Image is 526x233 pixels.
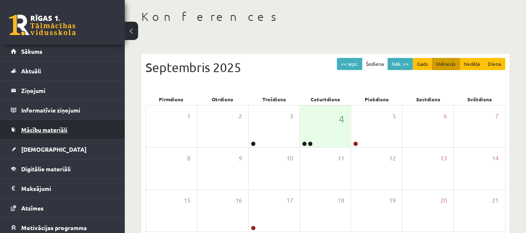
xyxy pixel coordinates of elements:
[11,198,114,218] a: Atzīmes
[11,179,114,198] a: Maksājumi
[403,93,454,105] div: Sestdiena
[444,112,447,121] span: 6
[338,196,344,205] span: 18
[21,204,44,212] span: Atzīmes
[339,112,344,126] span: 4
[197,93,249,105] div: Otrdiena
[239,112,242,121] span: 2
[21,81,114,100] legend: Ziņojumi
[11,100,114,120] a: Informatīvie ziņojumi
[440,196,447,205] span: 20
[248,93,300,105] div: Trešdiena
[11,120,114,139] a: Mācību materiāli
[392,112,395,121] span: 5
[21,179,114,198] legend: Maksājumi
[388,58,413,70] button: Nāk. >>
[286,196,293,205] span: 17
[492,196,499,205] span: 21
[21,224,87,231] span: Motivācijas programma
[11,42,114,61] a: Sākums
[146,58,505,77] div: Septembris 2025
[9,15,76,35] a: Rīgas 1. Tālmācības vidusskola
[413,58,432,70] button: Gads
[362,58,388,70] button: Šodiena
[300,93,351,105] div: Ceturtdiena
[141,10,509,24] h1: Konferences
[21,100,114,120] legend: Informatīvie ziņojumi
[459,58,484,70] button: Nedēļa
[11,159,114,178] a: Digitālie materiāli
[21,126,67,133] span: Mācību materiāli
[389,154,395,163] span: 12
[11,81,114,100] a: Ziņojumi
[495,112,499,121] span: 7
[21,165,71,173] span: Digitālie materiāli
[146,93,197,105] div: Pirmdiena
[440,154,447,163] span: 13
[338,154,344,163] span: 11
[351,93,403,105] div: Piekdiena
[11,61,114,80] a: Aktuāli
[184,196,190,205] span: 15
[235,196,242,205] span: 16
[432,58,460,70] button: Mēnesis
[11,140,114,159] a: [DEMOGRAPHIC_DATA]
[187,112,190,121] span: 1
[492,154,499,163] span: 14
[389,196,395,205] span: 19
[21,48,42,55] span: Sākums
[21,67,41,75] span: Aktuāli
[484,58,505,70] button: Diena
[290,112,293,121] span: 3
[337,58,362,70] button: << Iepr.
[21,145,86,153] span: [DEMOGRAPHIC_DATA]
[286,154,293,163] span: 10
[187,154,190,163] span: 8
[454,93,505,105] div: Svētdiena
[239,154,242,163] span: 9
